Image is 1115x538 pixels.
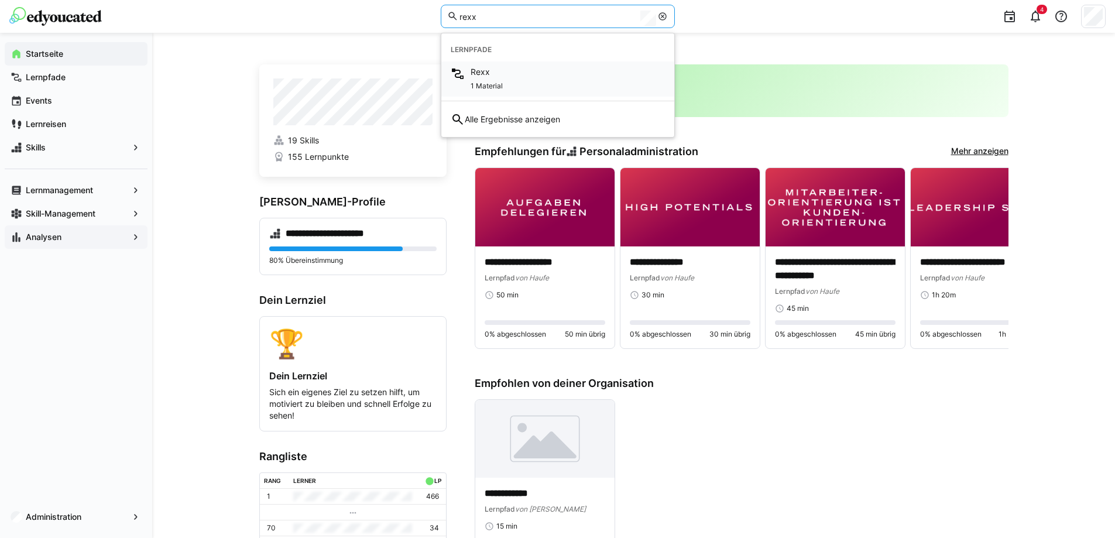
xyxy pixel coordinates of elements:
span: 0% abgeschlossen [920,330,982,339]
div: Lernpfade [441,38,674,61]
span: Lernpfad [920,273,951,282]
div: Lerner [293,477,316,484]
input: Skills und Lernpfade durchsuchen… [458,11,635,22]
span: Rexx [471,66,503,78]
span: Alle Ergebnisse anzeigen [465,114,560,125]
div: Rang [264,477,281,484]
h3: Dein Lernziel [259,294,447,307]
h3: [PERSON_NAME] [484,74,999,87]
span: 15 min [496,522,517,531]
span: von Haufe [660,273,694,282]
span: 1h 20m [932,290,956,300]
div: 🏆 [269,326,437,361]
h3: Rangliste [259,450,447,463]
span: Lernpfad [485,273,515,282]
span: 0% abgeschlossen [485,330,546,339]
h3: Empfohlen von deiner Organisation [475,377,1008,390]
h3: Empfehlungen für [475,145,699,158]
h3: [PERSON_NAME]-Profile [259,196,447,208]
span: 50 min übrig [565,330,605,339]
img: image [766,168,905,246]
span: Lernpfad [775,287,805,296]
a: Mehr anzeigen [951,145,1008,158]
span: von Haufe [951,273,984,282]
span: 0% abgeschlossen [630,330,691,339]
p: √ Keine anstehenden Aufgaben [484,96,999,108]
span: von Haufe [805,287,839,296]
img: image [620,168,760,246]
span: 0% abgeschlossen [775,330,836,339]
img: image [475,168,615,246]
a: 19 Skills [273,135,433,146]
p: 80% Übereinstimmung [269,256,437,265]
div: LP [434,477,441,484]
h4: Dein Lernziel [269,370,437,382]
span: 1h 20m übrig [999,330,1041,339]
p: Sich ein eigenes Ziel zu setzen hilft, um motiviert zu bleiben und schnell Erfolge zu sehen! [269,386,437,422]
span: 155 Lernpunkte [288,151,349,163]
span: 4 [1040,6,1044,13]
p: 34 [430,523,439,533]
span: von Haufe [515,273,549,282]
span: Lernpfad [485,505,515,513]
span: 30 min übrig [709,330,750,339]
span: 30 min [641,290,664,300]
span: von [PERSON_NAME] [515,505,586,513]
img: image [475,400,615,478]
span: 1 Material [471,81,503,91]
span: 45 min übrig [855,330,896,339]
span: 50 min [496,290,519,300]
p: 466 [426,492,439,501]
span: 19 Skills [288,135,319,146]
span: Personaladministration [579,145,698,158]
img: image [911,168,1050,246]
span: Lernpfad [630,273,660,282]
p: 1 [267,492,270,501]
span: 45 min [787,304,809,313]
p: 70 [267,523,276,533]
